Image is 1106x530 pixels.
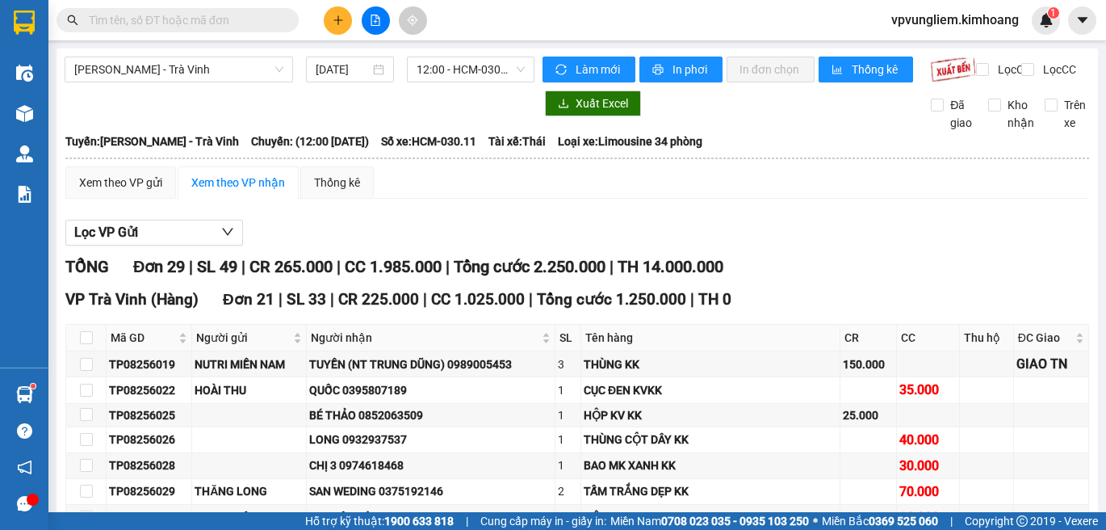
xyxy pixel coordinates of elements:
span: file-add [370,15,381,26]
span: | [330,290,334,309]
span: Làm mới [576,61,622,78]
div: 150.000 [843,355,894,373]
button: In đơn chọn [727,57,815,82]
span: Tài xế: Thái [488,132,546,150]
span: Trên xe [1058,96,1092,132]
th: SL [555,325,581,351]
div: BAO MK XANH KK [584,456,837,474]
span: | [690,290,694,309]
b: Tuyến: [PERSON_NAME] - Trà Vinh [65,135,239,148]
div: THÙNG CỘT DÂY KK [584,431,837,448]
span: plus [333,15,344,26]
td: TP08256028 [107,453,192,479]
td: TP08256029 [107,479,192,505]
img: warehouse-icon [16,386,33,403]
button: bar-chartThống kê [819,57,913,82]
span: CR 265.000 [249,257,333,276]
span: Miền Bắc [822,512,938,530]
span: | [610,257,614,276]
div: 1 [558,431,578,448]
strong: 0369 525 060 [869,515,938,528]
span: ⚪️ [813,518,818,524]
span: notification [17,460,32,475]
th: Tên hàng [581,325,840,351]
img: 9k= [930,57,976,82]
div: 35.000 [899,380,957,400]
span: VP Trà Vinh (Hàng) [65,290,199,309]
span: printer [652,64,666,77]
div: HỘP KV KK [584,509,837,527]
img: warehouse-icon [16,145,33,162]
span: TH 0 [698,290,731,309]
img: warehouse-icon [16,105,33,122]
button: caret-down [1068,6,1096,35]
span: caret-down [1075,13,1090,27]
button: aim [399,6,427,35]
sup: 1 [1048,7,1059,19]
th: CC [897,325,960,351]
td: TP08256022 [107,377,192,403]
span: Mã GD [111,329,175,347]
img: solution-icon [16,186,33,203]
td: TP08256019 [107,351,192,377]
td: TP08256025 [107,404,192,427]
div: NUTRI MIỀN NAM [195,355,304,373]
span: Số xe: HCM-030.11 [381,132,476,150]
div: TP08256028 [109,456,189,474]
span: CC 1.025.000 [431,290,525,309]
span: 12:00 - HCM-030.11 [417,57,525,82]
div: NGUYÊN HÀ 0969784784 [309,509,552,527]
button: printerIn phơi [639,57,723,82]
div: QUỐC 0395807189 [309,381,552,399]
span: Đã giao [944,96,978,132]
span: Người nhận [311,329,538,347]
span: Lọc CC [1037,61,1079,78]
span: | [337,257,341,276]
div: Thống kê [314,174,360,191]
div: GIAO TN [1016,354,1086,374]
div: 30.000 [899,456,957,476]
sup: 1 [31,384,36,389]
input: 15/08/2025 [316,61,370,78]
button: Lọc VP Gửi [65,220,243,246]
div: 1 [558,406,578,424]
span: Đơn 29 [133,257,185,276]
span: | [466,512,468,530]
span: CR 225.000 [338,290,419,309]
span: Kho nhận [1001,96,1041,132]
span: Lọc CR [991,61,1033,78]
div: 1 [558,381,578,399]
span: In phơi [672,61,710,78]
span: TỔNG [65,257,109,276]
span: Miền Nam [610,512,809,530]
img: warehouse-icon [16,65,33,82]
span: Đơn 21 [223,290,274,309]
div: 70.000 [899,482,957,502]
div: TP08256030 [109,509,189,527]
div: Xem theo VP gửi [79,174,162,191]
div: 20.000 [899,507,957,528]
div: TP08256029 [109,482,189,500]
span: | [423,290,427,309]
span: Tổng cước 1.250.000 [537,290,686,309]
span: Cung cấp máy in - giấy in: [480,512,606,530]
th: CR [840,325,897,351]
span: Loại xe: Limousine 34 phòng [558,132,702,150]
span: Chuyến: (12:00 [DATE]) [251,132,369,150]
div: 3 [558,355,578,373]
div: HOÀI THU [195,381,304,399]
button: downloadXuất Excel [545,90,641,116]
span: | [189,257,193,276]
button: plus [324,6,352,35]
span: Xuất Excel [576,95,628,112]
span: down [221,225,234,238]
span: SL 33 [287,290,326,309]
img: logo-vxr [14,11,35,35]
strong: 1900 633 818 [384,515,454,528]
span: sync [555,64,569,77]
div: 1 [558,456,578,474]
span: | [279,290,283,309]
div: TP08256025 [109,406,189,424]
span: aim [407,15,418,26]
div: SAN WEDING 0375192146 [309,482,552,500]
